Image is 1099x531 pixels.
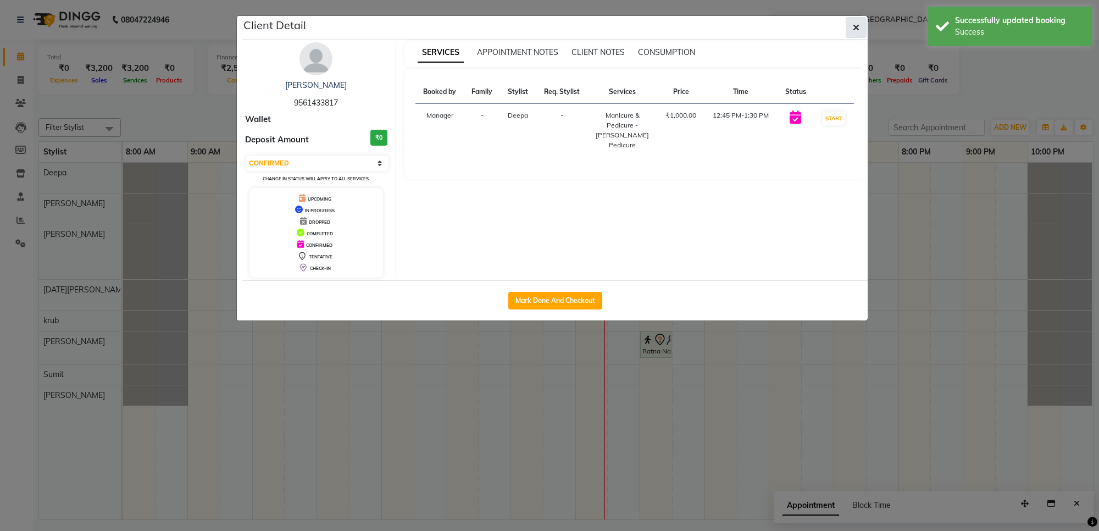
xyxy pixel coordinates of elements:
span: COMPLETED [307,231,333,236]
div: Success [955,26,1084,38]
span: CONFIRMED [306,242,332,248]
span: Deposit Amount [245,134,309,146]
button: START [823,112,845,125]
th: Stylist [500,80,536,104]
div: ₹1,000.00 [664,110,698,120]
th: Services [587,80,657,104]
span: 9561433817 [294,98,338,108]
span: CLIENT NOTES [571,47,625,57]
td: 12:45 PM-1:30 PM [704,104,778,157]
td: - [464,104,501,157]
td: - [536,104,587,157]
th: Booked by [415,80,464,104]
span: TENTATIVE [309,254,332,259]
td: Manager [415,104,464,157]
h3: ₹0 [370,130,387,146]
h5: Client Detail [243,17,306,34]
span: IN PROGRESS [305,208,335,213]
th: Status [778,80,814,104]
span: CHECK-IN [310,265,331,271]
img: avatar [299,42,332,75]
span: Deepa [508,111,528,119]
th: Price [658,80,704,104]
th: Req. Stylist [536,80,587,104]
button: Mark Done And Checkout [508,292,602,309]
span: DROPPED [309,219,330,225]
div: Manicure & Pedicure - [PERSON_NAME] Pedicure [594,110,651,150]
span: SERVICES [418,43,464,63]
div: Successfully updated booking [955,15,1084,26]
a: [PERSON_NAME] [285,80,347,90]
span: Wallet [245,113,271,126]
th: Time [704,80,778,104]
th: Family [464,80,501,104]
small: Change in status will apply to all services. [263,176,370,181]
span: APPOINTMENT NOTES [477,47,558,57]
span: UPCOMING [308,196,331,202]
span: CONSUMPTION [638,47,695,57]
